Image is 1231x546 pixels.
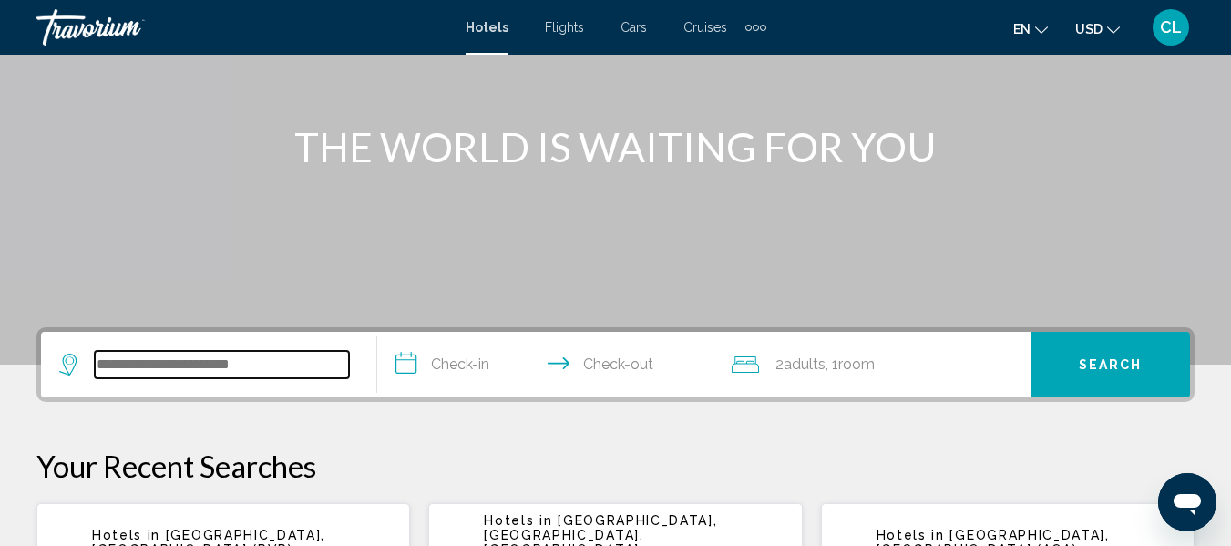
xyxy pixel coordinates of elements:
span: USD [1075,22,1103,36]
span: 2 [775,352,826,377]
div: Search widget [41,332,1190,397]
span: , 1 [826,352,875,377]
button: Travelers: 2 adults, 0 children [713,332,1031,397]
a: Flights [545,20,584,35]
span: CL [1160,18,1182,36]
a: Hotels [466,20,508,35]
p: Your Recent Searches [36,448,1195,484]
span: Hotels in [92,528,160,542]
span: Hotels in [877,528,945,542]
span: Adults [784,355,826,373]
a: Cars [621,20,647,35]
span: en [1013,22,1031,36]
button: Extra navigation items [745,13,766,42]
h1: THE WORLD IS WAITING FOR YOU [274,123,958,170]
button: Change language [1013,15,1048,42]
a: Travorium [36,9,447,46]
button: Change currency [1075,15,1120,42]
span: Room [838,355,875,373]
iframe: Bouton de lancement de la fenêtre de messagerie [1158,473,1216,531]
a: Cruises [683,20,727,35]
span: Hotels in [484,513,552,528]
button: User Menu [1147,8,1195,46]
span: Search [1079,358,1143,373]
button: Check in and out dates [377,332,713,397]
button: Search [1031,332,1190,397]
